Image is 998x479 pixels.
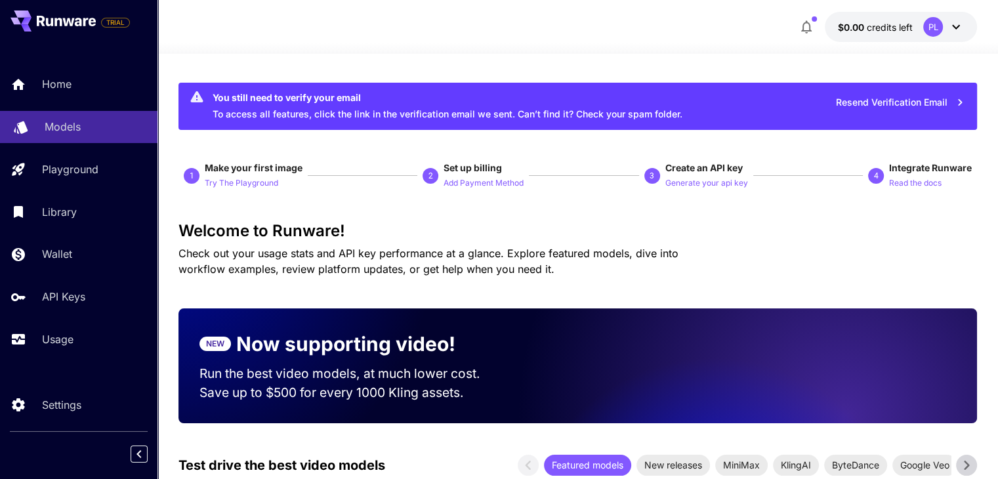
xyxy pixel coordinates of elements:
[42,246,72,262] p: Wallet
[544,458,631,472] span: Featured models
[101,14,130,30] span: Add your payment card to enable full platform functionality.
[42,397,81,413] p: Settings
[140,442,157,466] div: Collapse sidebar
[544,455,631,476] div: Featured models
[42,331,73,347] p: Usage
[665,177,748,190] p: Generate your api key
[892,458,957,472] span: Google Veo
[178,455,385,475] p: Test drive the best video models
[178,247,678,276] span: Check out your usage stats and API key performance at a glance. Explore featured models, dive int...
[213,91,682,104] div: You still need to verify your email
[923,17,943,37] div: PL
[873,170,878,182] p: 4
[715,455,768,476] div: MiniMax
[665,162,743,173] span: Create an API key
[889,175,942,190] button: Read the docs
[42,161,98,177] p: Playground
[213,87,682,126] div: To access all features, click the link in the verification email we sent. Can’t find it? Check yo...
[42,204,77,220] p: Library
[889,162,972,173] span: Integrate Runware
[205,175,278,190] button: Try The Playground
[428,170,433,182] p: 2
[715,458,768,472] span: MiniMax
[205,177,278,190] p: Try The Playground
[892,455,957,476] div: Google Veo
[665,175,748,190] button: Generate your api key
[825,12,977,42] button: $0.00PL
[178,222,977,240] h3: Welcome to Runware!
[650,170,654,182] p: 3
[824,458,887,472] span: ByteDance
[42,289,85,304] p: API Keys
[773,458,819,472] span: KlingAI
[102,18,129,28] span: TRIAL
[867,22,913,33] span: credits left
[42,76,72,92] p: Home
[236,329,455,359] p: Now supporting video!
[444,177,524,190] p: Add Payment Method
[444,175,524,190] button: Add Payment Method
[889,177,942,190] p: Read the docs
[199,364,505,383] p: Run the best video models, at much lower cost.
[773,455,819,476] div: KlingAI
[206,338,224,350] p: NEW
[636,455,710,476] div: New releases
[190,170,194,182] p: 1
[636,458,710,472] span: New releases
[45,119,81,135] p: Models
[824,455,887,476] div: ByteDance
[829,89,972,116] button: Resend Verification Email
[838,20,913,34] div: $0.00
[838,22,867,33] span: $0.00
[199,383,505,402] p: Save up to $500 for every 1000 Kling assets.
[205,162,302,173] span: Make your first image
[131,446,148,463] button: Collapse sidebar
[444,162,502,173] span: Set up billing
